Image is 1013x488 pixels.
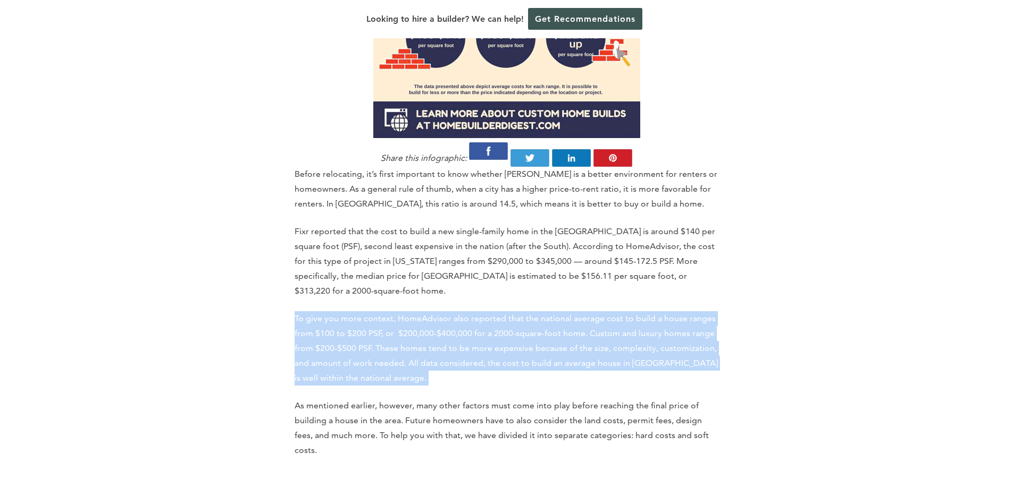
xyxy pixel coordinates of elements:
p: Before relocating, it’s first important to know whether [PERSON_NAME] is a better environment for... [295,167,719,211]
img: LinkedIn-Share-Icon.png [552,149,591,167]
img: Pnterest-Share-Icon.png [593,149,632,167]
em: Share this infographic: [381,153,467,163]
img: Facebook-Share-Icon.png [469,142,508,160]
p: As mentioned earlier, however, many other factors must come into play before reaching the final p... [295,398,719,458]
img: Twitter-Share-Icon.png [510,149,549,167]
a: Get Recommendations [528,8,642,30]
p: Fixr reported that the cost to build a new single-family home in the [GEOGRAPHIC_DATA] is around ... [295,224,719,298]
p: To give you more context, HomeAdvisor also reported that the national average cost to build a hou... [295,311,719,386]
